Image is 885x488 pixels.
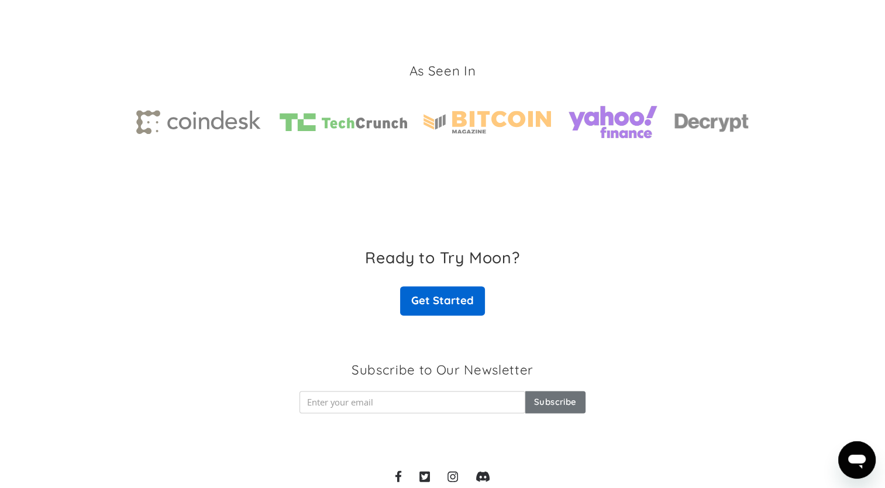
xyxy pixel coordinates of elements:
[365,248,519,267] h3: Ready to Try Moon?
[674,111,749,134] img: decrypt
[352,361,533,379] h3: Subscribe to Our Newsletter
[409,62,476,80] h3: As Seen In
[136,110,264,135] img: Coindesk
[838,441,876,479] iframe: Button to launch messaging window
[280,113,407,131] img: TechCrunch
[299,391,585,413] form: Newsletter Form
[423,111,551,133] img: Bitcoin magazine
[299,391,525,413] input: Enter your email
[400,286,484,315] a: Get Started
[525,391,586,413] input: Subscribe
[567,97,658,147] img: yahoo finance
